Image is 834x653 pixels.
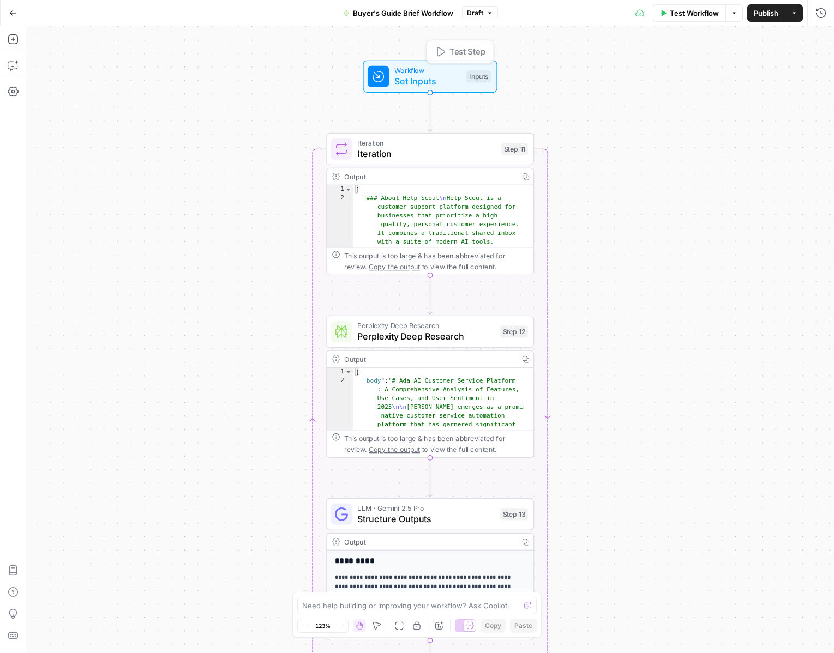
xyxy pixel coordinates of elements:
button: Test Workflow [653,4,725,22]
span: Buyer's Guide Brief Workflow [353,8,453,19]
button: Buyer's Guide Brief Workflow [337,4,460,22]
span: Copy the output [369,263,420,271]
div: 1 [327,368,353,377]
span: Publish [754,8,778,19]
span: Workflow [394,65,461,76]
span: Toggle code folding, rows 1 through 3 [345,185,352,194]
span: Perplexity Deep Research [357,320,494,331]
span: LLM · Gemini 2.5 Pro [357,503,494,513]
div: IterationIterationStep 11Output[ "### About Help Scout\nHelp Scout is a customer support platform... [326,133,535,275]
div: Step 11 [501,143,528,155]
span: Copy the output [369,445,420,453]
div: This output is too large & has been abbreviated for review. to view the full content. [344,433,528,454]
span: Iteration [357,147,496,161]
span: Test Step [449,46,485,58]
button: Paste [510,619,537,633]
div: Inputs [466,70,491,82]
g: Edge from step_11 to step_12 [428,275,432,314]
div: Perplexity Deep ResearchPerplexity Deep ResearchStep 12Output{ "body":"# Ada AI Customer Service ... [326,316,535,458]
div: WorkflowSet InputsInputsTest Step [326,61,535,93]
div: Step 13 [500,508,529,520]
button: Publish [747,4,785,22]
span: Toggle code folding, rows 1 through 3 [345,368,352,377]
div: 1 [327,185,353,194]
button: Copy [481,619,506,633]
span: Copy [485,621,501,631]
span: Set Inputs [394,75,461,88]
span: Structure Outputs [357,512,494,526]
button: Test Step [429,43,490,61]
g: Edge from step_12 to step_13 [428,458,432,497]
div: Output [344,536,513,547]
div: Output [344,354,513,365]
button: Draft [462,6,498,20]
g: Edge from start to step_11 [428,93,432,131]
span: Draft [467,8,483,18]
span: Test Workflow [670,8,719,19]
span: 123% [315,621,331,630]
span: Iteration [357,137,496,148]
div: This output is too large & has been abbreviated for review. to view the full content. [344,250,528,271]
div: Step 12 [500,325,529,337]
div: Output [344,171,513,182]
span: Paste [514,621,532,631]
span: Perplexity Deep Research [357,330,494,343]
